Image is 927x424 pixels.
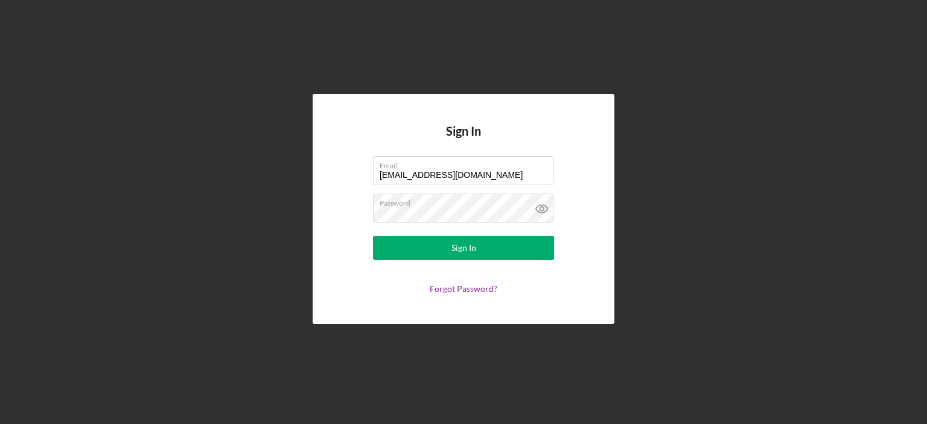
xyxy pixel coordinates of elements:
[373,236,554,260] button: Sign In
[380,157,553,170] label: Email
[446,124,481,156] h4: Sign In
[451,236,476,260] div: Sign In
[430,283,497,294] a: Forgot Password?
[380,194,553,207] label: Password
